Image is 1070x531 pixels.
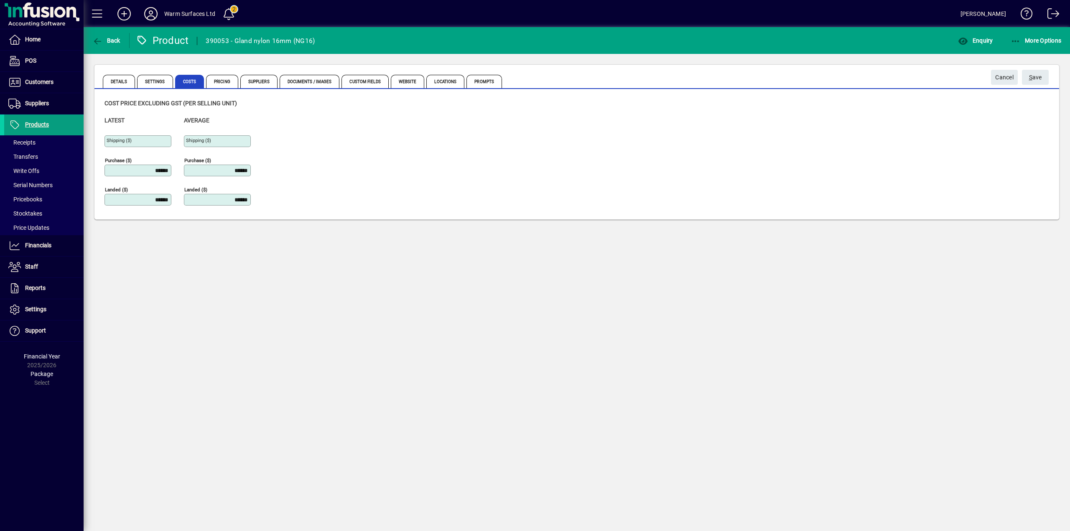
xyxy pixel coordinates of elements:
span: Price Updates [8,224,49,231]
a: Customers [4,72,84,93]
a: Reports [4,278,84,299]
button: Save [1022,70,1049,85]
span: Customers [25,79,53,85]
a: Serial Numbers [4,178,84,192]
mat-label: Landed ($) [105,187,128,193]
a: Pricebooks [4,192,84,206]
span: Custom Fields [341,75,388,88]
span: Financial Year [24,353,60,360]
span: Products [25,121,49,128]
a: Suppliers [4,93,84,114]
span: Suppliers [240,75,278,88]
app-page-header-button: Back [84,33,130,48]
button: Back [90,33,122,48]
span: Back [92,37,120,44]
span: Settings [137,75,173,88]
div: Product [136,34,189,47]
a: Financials [4,235,84,256]
a: Support [4,320,84,341]
a: Logout [1041,2,1060,29]
div: Warm Surfaces Ltd [164,7,215,20]
a: Transfers [4,150,84,164]
span: Latest [104,117,125,124]
a: Price Updates [4,221,84,235]
a: Receipts [4,135,84,150]
button: Add [111,6,138,21]
button: Cancel [991,70,1018,85]
mat-label: Landed ($) [184,187,207,193]
button: Profile [138,6,164,21]
span: ave [1029,71,1042,84]
a: Write Offs [4,164,84,178]
a: Home [4,29,84,50]
span: Average [184,117,209,124]
span: S [1029,74,1032,81]
mat-label: Purchase ($) [105,158,132,163]
button: More Options [1009,33,1064,48]
span: Settings [25,306,46,313]
div: [PERSON_NAME] [960,7,1006,20]
a: Knowledge Base [1014,2,1033,29]
span: POS [25,57,36,64]
mat-label: Shipping ($) [107,137,132,143]
span: Pricebooks [8,196,42,203]
span: Documents / Images [280,75,340,88]
span: Cancel [995,71,1014,84]
mat-label: Shipping ($) [186,137,211,143]
span: Receipts [8,139,36,146]
span: Locations [426,75,464,88]
span: More Options [1011,37,1062,44]
span: Cost price excluding GST (per selling unit) [104,100,237,107]
span: Website [391,75,425,88]
span: Home [25,36,41,43]
span: Costs [175,75,204,88]
div: 390053 - Gland nylon 16mm (NG16) [206,34,315,48]
span: Financials [25,242,51,249]
span: Pricing [206,75,238,88]
span: Reports [25,285,46,291]
span: Serial Numbers [8,182,53,188]
span: Stocktakes [8,210,42,217]
a: Stocktakes [4,206,84,221]
span: Details [103,75,135,88]
mat-label: Purchase ($) [184,158,211,163]
span: Staff [25,263,38,270]
a: Settings [4,299,84,320]
span: Enquiry [958,37,993,44]
span: Prompts [466,75,502,88]
span: Write Offs [8,168,39,174]
span: Support [25,327,46,334]
span: Suppliers [25,100,49,107]
button: Enquiry [956,33,995,48]
span: Package [31,371,53,377]
span: Transfers [8,153,38,160]
a: POS [4,51,84,71]
a: Staff [4,257,84,277]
